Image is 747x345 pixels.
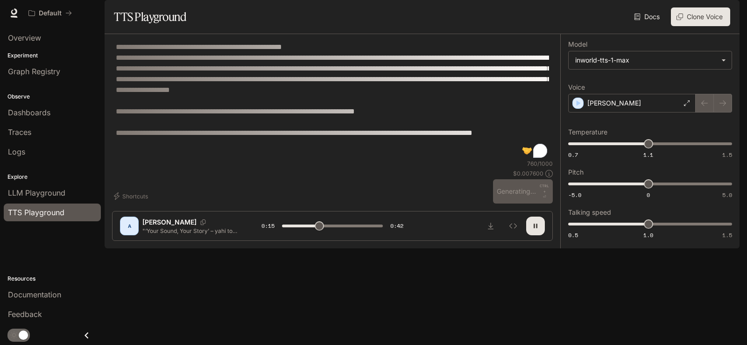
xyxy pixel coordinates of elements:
[568,129,607,135] p: Temperature
[587,99,641,108] p: [PERSON_NAME]
[722,151,732,159] span: 1.5
[481,217,500,235] button: Download audio
[632,7,663,26] a: Docs
[722,231,732,239] span: 1.5
[643,231,653,239] span: 1.0
[569,51,732,69] div: inworld-tts-1-max
[116,42,549,160] textarea: To enrich screen reader interactions, please activate Accessibility in Grammarly extension settings
[568,84,585,91] p: Voice
[568,169,584,176] p: Pitch
[197,219,210,225] button: Copy Voice ID
[671,7,730,26] button: Clone Voice
[647,191,650,199] span: 0
[643,151,653,159] span: 1.1
[575,56,717,65] div: inworld-tts-1-max
[390,221,403,231] span: 0:42
[722,191,732,199] span: 5.0
[24,4,76,22] button: All workspaces
[112,189,152,204] button: Shortcuts
[261,221,275,231] span: 0:15
[114,7,186,26] h1: TTS Playground
[39,9,62,17] p: Default
[142,218,197,227] p: [PERSON_NAME]
[568,231,578,239] span: 0.5
[568,41,587,48] p: Model
[568,151,578,159] span: 0.7
[504,217,522,235] button: Inspect
[568,191,581,199] span: -5.0
[142,227,239,235] p: "‘Your Sound, Your Story’ – yahi to log kehte hain, hai na? Main ek personalized music creation s...
[568,209,611,216] p: Talking speed
[122,218,137,233] div: A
